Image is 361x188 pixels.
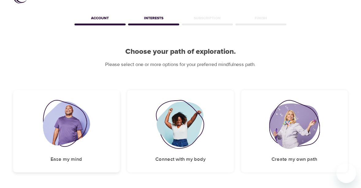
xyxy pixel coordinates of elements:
[127,90,234,172] div: Connect with my bodyConnect with my body
[13,61,348,68] p: Please select one or more options for your preferred mindfulness path.
[269,100,320,149] img: Create my own path
[43,100,90,149] img: Ease my mind
[13,90,120,172] div: Ease my mindEase my mind
[241,90,348,172] div: Create my own pathCreate my own path
[272,156,317,163] h5: Create my own path
[51,156,82,163] h5: Ease my mind
[156,100,205,149] img: Connect with my body
[336,164,356,183] iframe: Button to launch messaging window
[13,47,348,56] h2: Choose your path of exploration.
[155,156,206,163] h5: Connect with my body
